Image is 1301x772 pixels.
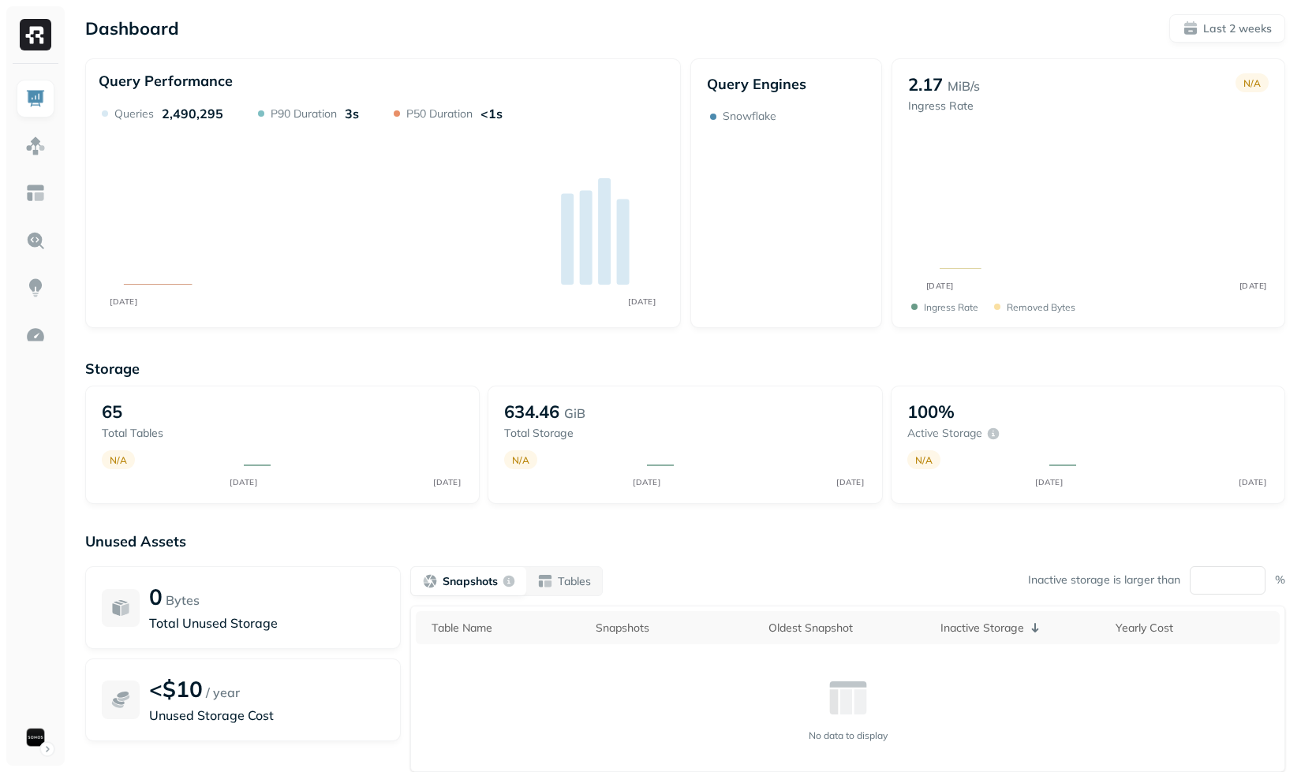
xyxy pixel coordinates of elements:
p: Removed bytes [1007,301,1075,313]
p: Bytes [166,591,200,610]
img: Insights [25,278,46,298]
div: Table Name [432,621,580,636]
tspan: [DATE] [628,296,656,306]
p: N/A [110,454,127,466]
img: Sonos [24,726,47,748]
p: 0 [149,583,163,610]
p: 3s [345,106,359,121]
p: Query Performance [99,72,233,90]
img: Query Explorer [25,230,46,251]
tspan: [DATE] [633,477,660,487]
p: % [1275,572,1285,587]
img: Asset Explorer [25,183,46,203]
p: Query Engines [707,75,866,93]
p: 65 [102,401,122,423]
p: Snapshots [443,574,498,589]
tspan: [DATE] [434,477,462,487]
p: Inactive storage is larger than [1028,572,1180,587]
p: Total storage [504,426,630,441]
p: Active storage [907,426,982,441]
p: Total tables [102,426,228,441]
button: Last 2 weeks [1169,14,1285,43]
p: Storage [85,360,1285,378]
div: Yearly Cost [1116,621,1272,636]
p: Unused Assets [85,532,1285,550]
p: N/A [512,454,529,466]
p: / year [206,683,240,702]
p: Ingress Rate [924,301,978,313]
p: Queries [114,106,154,121]
p: MiB/s [948,76,980,95]
tspan: [DATE] [836,477,864,487]
p: Total Unused Storage [149,613,384,632]
p: P90 Duration [271,106,337,121]
img: Ryft [20,19,51,50]
p: Unused Storage Cost [149,706,384,725]
img: Optimization [25,325,46,345]
p: Snowflake [723,109,776,124]
p: 2.17 [908,73,943,95]
p: 100% [907,401,955,423]
p: Ingress Rate [908,99,980,114]
p: N/A [915,454,933,466]
tspan: [DATE] [1036,477,1064,487]
p: Inactive Storage [940,621,1024,636]
p: P50 Duration [406,106,473,121]
div: Snapshots [596,621,752,636]
tspan: [DATE] [230,477,258,487]
img: Dashboard [25,88,46,109]
p: GiB [564,404,585,423]
tspan: [DATE] [110,296,137,306]
img: Assets [25,136,46,156]
p: 2,490,295 [162,106,223,121]
tspan: [DATE] [1239,477,1266,487]
div: Oldest Snapshot [768,621,925,636]
p: 634.46 [504,401,559,423]
p: Dashboard [85,17,179,39]
p: <$10 [149,675,203,703]
p: N/A [1243,77,1261,89]
tspan: [DATE] [1239,281,1267,291]
p: Last 2 weeks [1203,21,1272,36]
p: Tables [558,574,591,589]
p: No data to display [809,729,888,741]
p: <1s [480,106,503,121]
tspan: [DATE] [926,281,954,291]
